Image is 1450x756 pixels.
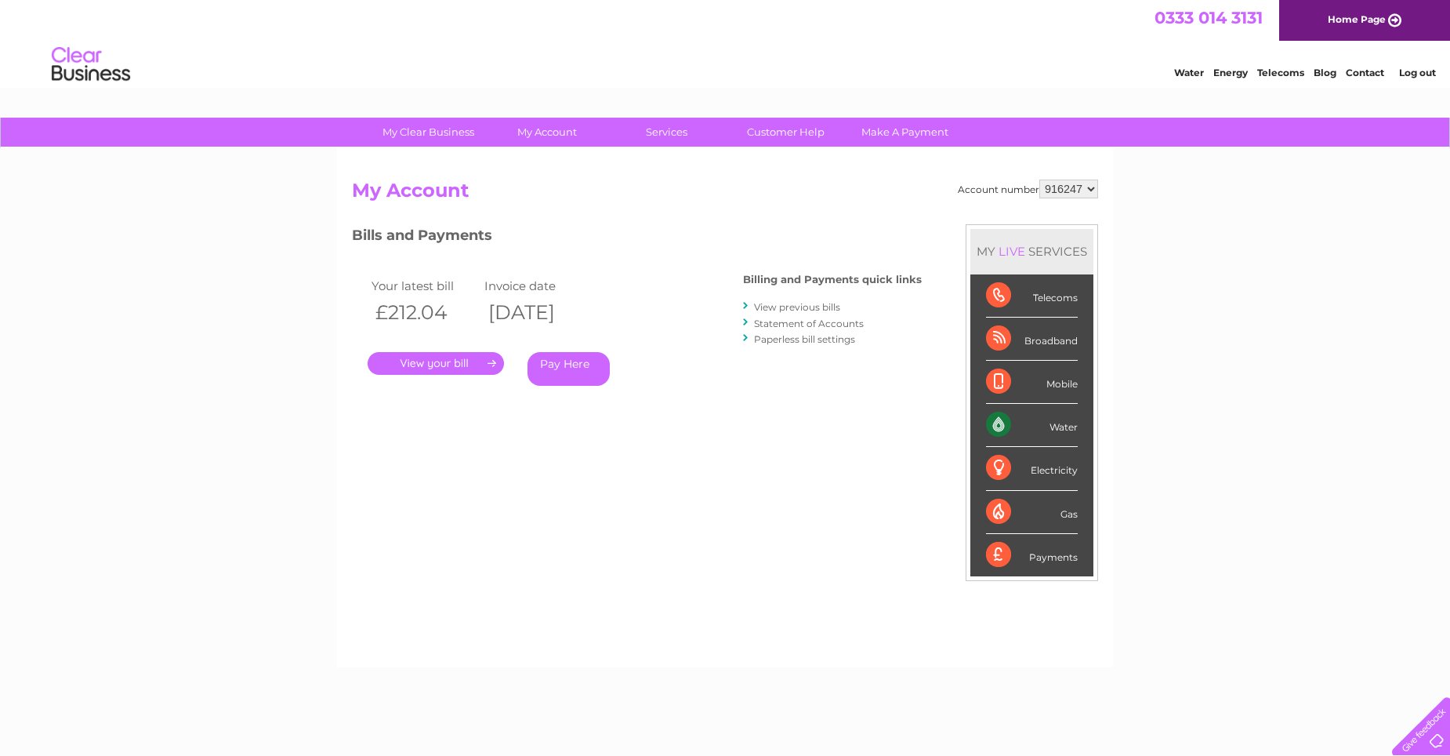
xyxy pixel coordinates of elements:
a: View previous bills [754,301,840,313]
a: Pay Here [527,352,610,386]
th: [DATE] [480,296,593,329]
td: Invoice date [480,275,593,296]
a: 0333 014 3131 [1155,8,1263,27]
div: Water [986,404,1078,447]
div: Electricity [986,447,1078,490]
a: Paperless bill settings [754,333,855,345]
div: LIVE [995,244,1028,259]
a: Make A Payment [840,118,970,147]
a: Customer Help [721,118,850,147]
div: MY SERVICES [970,229,1093,274]
a: Water [1174,67,1204,78]
h3: Bills and Payments [352,224,922,252]
a: Contact [1346,67,1384,78]
a: Services [602,118,731,147]
h4: Billing and Payments quick links [743,274,922,285]
div: Account number [958,180,1098,198]
div: Payments [986,534,1078,576]
h2: My Account [352,180,1098,209]
th: £212.04 [368,296,480,329]
div: Telecoms [986,274,1078,318]
div: Mobile [986,361,1078,404]
a: . [368,352,504,375]
a: Statement of Accounts [754,318,864,329]
a: Energy [1213,67,1248,78]
a: My Clear Business [364,118,493,147]
a: My Account [483,118,612,147]
a: Log out [1399,67,1436,78]
div: Gas [986,491,1078,534]
a: Telecoms [1257,67,1304,78]
a: Blog [1314,67,1336,78]
td: Your latest bill [368,275,480,296]
div: Broadband [986,318,1078,361]
img: logo.png [51,41,131,89]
